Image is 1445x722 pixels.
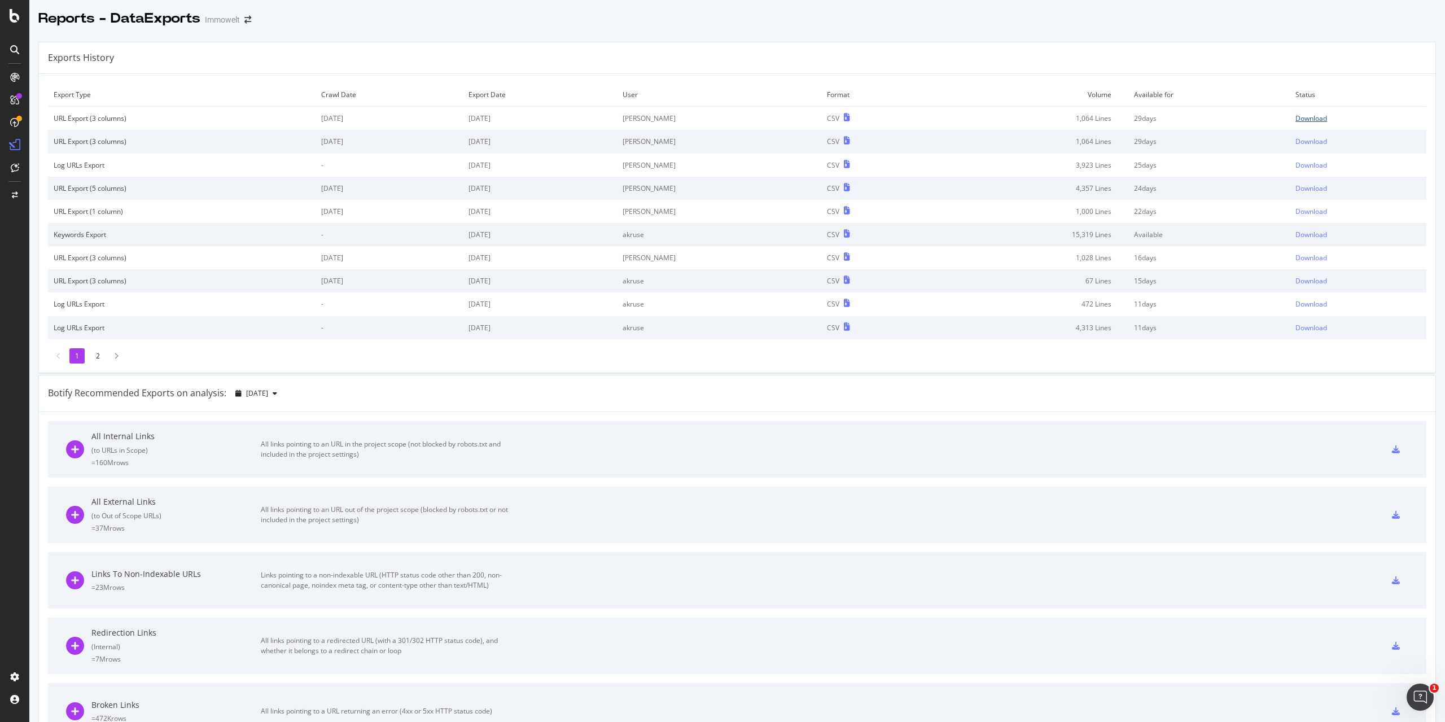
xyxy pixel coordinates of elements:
td: [PERSON_NAME] [617,154,821,177]
td: - [316,223,463,246]
td: 1,000 Lines [931,200,1128,223]
div: URL Export (3 columns) [54,276,310,286]
div: CSV [827,276,839,286]
a: Download [1295,230,1421,239]
div: All links pointing to a URL returning an error (4xx or 5xx HTTP status code) [261,706,515,716]
td: 16 days [1128,246,1290,269]
div: Download [1295,207,1327,216]
div: Exports History [48,51,114,64]
td: 15,319 Lines [931,223,1128,246]
td: akruse [617,316,821,339]
div: CSV [827,183,839,193]
td: [DATE] [316,130,463,153]
div: All links pointing to a redirected URL (with a 301/302 HTTP status code), and whether it belongs ... [261,636,515,656]
div: URL Export (1 column) [54,207,310,216]
td: 1,064 Lines [931,130,1128,153]
div: All links pointing to an URL out of the project scope (blocked by robots.txt or not included in t... [261,505,515,525]
td: 4,313 Lines [931,316,1128,339]
td: [DATE] [463,223,617,246]
td: [DATE] [463,292,617,316]
div: URL Export (3 columns) [54,137,310,146]
span: 2025 Oct. 3rd [246,388,268,398]
div: Links To Non-Indexable URLs [91,568,261,580]
div: CSV [827,323,839,332]
div: Download [1295,137,1327,146]
div: Log URLs Export [54,323,310,332]
td: User [617,83,821,107]
td: - [316,316,463,339]
div: = 7M rows [91,654,261,664]
td: akruse [617,269,821,292]
div: Botify Recommended Exports on analysis: [48,387,226,400]
td: Format [821,83,931,107]
div: URL Export (5 columns) [54,183,310,193]
td: akruse [617,292,821,316]
div: Reports - DataExports [38,9,200,28]
div: Download [1295,276,1327,286]
li: 1 [69,348,85,364]
button: [DATE] [231,384,282,402]
div: csv-export [1392,576,1400,584]
td: 24 days [1128,177,1290,200]
td: 29 days [1128,107,1290,130]
div: csv-export [1392,642,1400,650]
a: Download [1295,183,1421,193]
div: Broken Links [91,699,261,711]
div: All External Links [91,496,261,507]
td: 29 days [1128,130,1290,153]
div: arrow-right-arrow-left [244,16,251,24]
td: [PERSON_NAME] [617,177,821,200]
td: Status [1290,83,1426,107]
div: CSV [827,230,839,239]
div: Download [1295,113,1327,123]
div: Download [1295,160,1327,170]
td: [DATE] [316,177,463,200]
div: csv-export [1392,445,1400,453]
div: URL Export (3 columns) [54,253,310,262]
td: 4,357 Lines [931,177,1128,200]
div: CSV [827,137,839,146]
td: [DATE] [316,200,463,223]
td: Export Type [48,83,316,107]
td: 25 days [1128,154,1290,177]
a: Download [1295,113,1421,123]
div: Available [1134,230,1284,239]
div: All Internal Links [91,431,261,442]
div: ( to Out of Scope URLs ) [91,511,261,520]
div: CSV [827,207,839,216]
td: [PERSON_NAME] [617,200,821,223]
div: ( to URLs in Scope ) [91,445,261,455]
div: ( Internal ) [91,642,261,651]
td: [PERSON_NAME] [617,107,821,130]
td: 472 Lines [931,292,1128,316]
td: Export Date [463,83,617,107]
div: Log URLs Export [54,299,310,309]
td: [DATE] [463,177,617,200]
div: Download [1295,230,1327,239]
div: = 160M rows [91,458,261,467]
div: csv-export [1392,707,1400,715]
a: Download [1295,160,1421,170]
span: 1 [1430,684,1439,693]
td: 3,923 Lines [931,154,1128,177]
div: CSV [827,113,839,123]
div: Download [1295,183,1327,193]
td: [PERSON_NAME] [617,246,821,269]
div: Links pointing to a non-indexable URL (HTTP status code other than 200, non-canonical page, noind... [261,570,515,590]
div: = 37M rows [91,523,261,533]
a: Download [1295,137,1421,146]
td: Available for [1128,83,1290,107]
div: = 23M rows [91,583,261,592]
td: [DATE] [316,269,463,292]
div: Download [1295,299,1327,309]
div: CSV [827,299,839,309]
li: 2 [90,348,106,364]
td: - [316,154,463,177]
div: CSV [827,253,839,262]
td: Volume [931,83,1128,107]
div: All links pointing to an URL in the project scope (not blocked by robots.txt and included in the ... [261,439,515,460]
div: CSV [827,160,839,170]
td: [PERSON_NAME] [617,130,821,153]
td: [DATE] [463,130,617,153]
td: - [316,292,463,316]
